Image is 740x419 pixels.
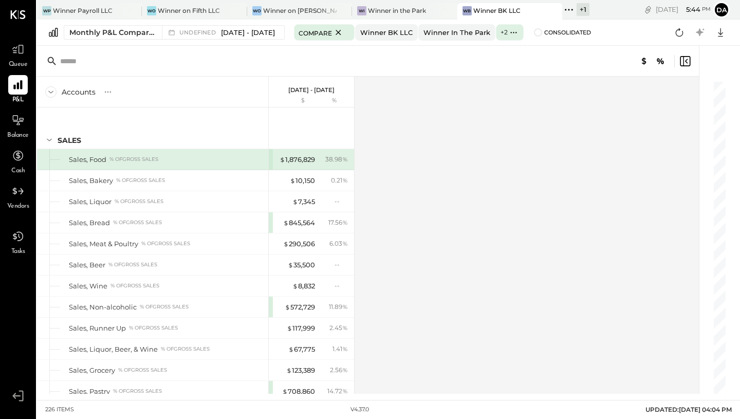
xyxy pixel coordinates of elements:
div: Sales, Liquor [69,197,112,207]
div: [DATE] [656,5,711,14]
span: Cash [11,167,25,176]
div: 6.03 [329,239,348,248]
span: $ [292,197,298,206]
span: $ [286,366,292,374]
div: Sales, Beer [69,260,105,270]
div: $ [274,97,315,105]
div: 17.56 [328,218,348,227]
span: % [342,176,348,184]
div: % [318,97,351,105]
span: $ [283,218,289,227]
div: % of GROSS SALES [109,156,158,163]
span: Consolidated [544,29,591,36]
div: 2.45 [329,323,348,333]
div: Sales, Pastry [69,387,110,396]
label: + 2 [501,28,508,37]
span: $ [282,387,288,395]
div: % of GROSS SALES [141,240,190,247]
div: v 4.37.0 [350,406,369,414]
div: 35,500 [288,260,315,270]
div: 10,150 [290,176,315,186]
button: Winner in the Park [418,24,495,41]
div: % of GROSS SALES [110,282,159,289]
span: Balance [7,131,29,140]
div: 1.41 [332,344,348,354]
span: undefined [179,30,218,35]
span: $ [283,240,289,248]
div: % of GROSS SALES [113,388,162,395]
div: % of GROSS SALES [108,261,157,268]
span: UPDATED: [DATE] 04:04 PM [645,406,732,413]
div: Winner on [PERSON_NAME] [263,6,337,15]
span: Tasks [11,247,25,257]
div: Winner BK LLC [360,28,413,38]
span: % [342,344,348,353]
p: [DATE] - [DATE] [288,86,335,94]
div: Sales, Runner Up [69,323,126,333]
div: 8,832 [292,281,315,291]
div: 123,389 [286,366,315,375]
div: WB [462,6,472,15]
div: SALES [58,135,81,145]
div: -- [335,281,348,290]
a: Tasks [1,227,35,257]
div: 117,999 [287,323,315,333]
div: % of GROSS SALES [129,324,178,332]
div: 38.98 [325,155,348,164]
span: $ [287,324,292,332]
span: $ [285,303,290,311]
div: 67,775 [288,344,315,354]
div: Sales, Liquor, Beer, & Wine [69,344,158,354]
span: $ [288,261,293,269]
div: Sales, Non-alcoholic [69,302,137,312]
div: Wo [252,6,262,15]
a: Cash [1,146,35,176]
div: Sales, Bakery [69,176,113,186]
div: 7,345 [292,197,315,207]
div: -- [335,197,348,206]
span: % [342,323,348,332]
div: 11.89 [329,302,348,312]
span: $ [288,345,294,353]
div: Winner in the Park [368,6,426,15]
span: [DATE] - [DATE] [221,28,275,38]
div: WP [42,6,51,15]
div: % of GROSS SALES [115,198,163,205]
div: 2.56 [330,366,348,375]
div: % of GROSS SALES [118,367,167,374]
div: 290,506 [283,239,315,249]
div: -- [335,260,348,269]
div: Winner in the Park [423,28,490,38]
span: % [342,366,348,374]
span: % [342,239,348,247]
div: 226 items [45,406,74,414]
div: Sales, Meat & Poultry [69,239,138,249]
span: P&L [12,96,24,105]
a: Balance [1,111,35,140]
div: 708,860 [282,387,315,396]
a: Vendors [1,181,35,211]
button: Monthly P&L Comparison undefined[DATE] - [DATE] [64,25,285,40]
span: $ [280,155,285,163]
div: Sales, Bread [69,218,110,228]
div: Wo [147,6,156,15]
div: Winner Payroll LLC [53,6,113,15]
div: + 1 [577,3,589,16]
div: 572,729 [285,302,315,312]
span: % [342,155,348,163]
span: Vendors [7,202,29,211]
div: Monthly P&L Comparison [69,27,156,38]
div: % of GROSS SALES [116,177,165,184]
div: Sales, Wine [69,281,107,291]
span: Queue [9,60,28,69]
span: $ [292,282,298,290]
div: Winner BK LLC [473,6,521,15]
div: 14.72 [327,387,348,396]
div: % of GROSS SALES [140,303,189,311]
div: Accounts [62,87,96,97]
div: 0.21 [331,176,348,185]
span: $ [290,176,295,185]
a: Queue [1,40,35,69]
button: da [713,2,730,18]
div: Winner on Fifth LLC [158,6,220,15]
